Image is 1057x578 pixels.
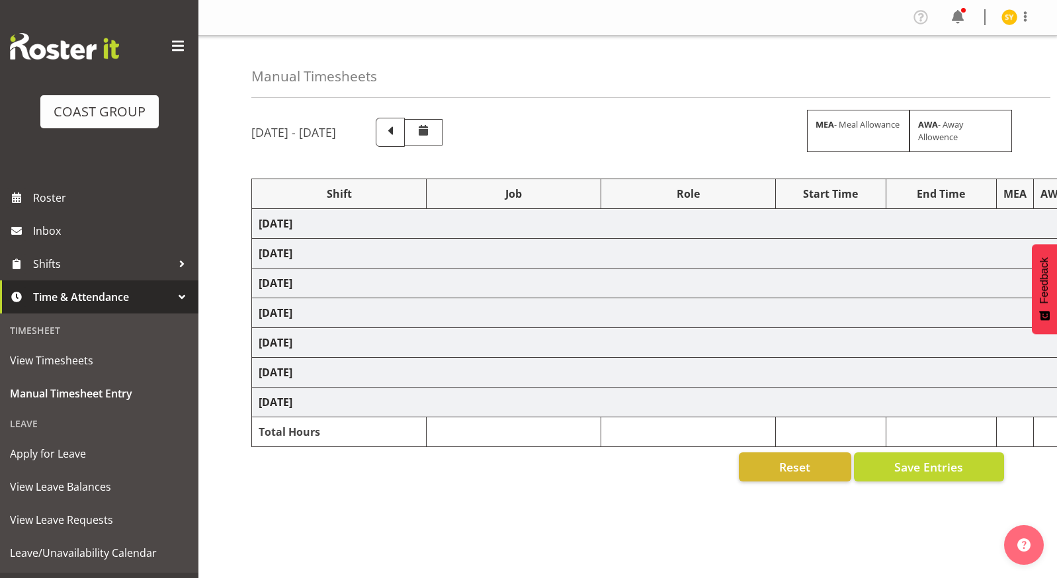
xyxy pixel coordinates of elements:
[1038,257,1050,304] span: Feedback
[10,33,119,60] img: Rosterit website logo
[779,458,810,475] span: Reset
[1032,244,1057,334] button: Feedback - Show survey
[259,186,419,202] div: Shift
[251,69,377,84] h4: Manual Timesheets
[893,186,990,202] div: End Time
[54,102,146,122] div: COAST GROUP
[608,186,769,202] div: Role
[1003,186,1027,202] div: MEA
[739,452,851,481] button: Reset
[816,118,834,130] strong: MEA
[3,470,195,503] a: View Leave Balances
[807,110,909,152] div: - Meal Allowance
[1017,538,1031,552] img: help-xxl-2.png
[854,452,1004,481] button: Save Entries
[10,351,189,370] span: View Timesheets
[3,536,195,569] a: Leave/Unavailability Calendar
[33,188,192,208] span: Roster
[10,477,189,497] span: View Leave Balances
[3,410,195,437] div: Leave
[1001,9,1017,25] img: seon-young-belding8911.jpg
[252,417,427,447] td: Total Hours
[33,287,172,307] span: Time & Attendance
[3,503,195,536] a: View Leave Requests
[10,543,189,563] span: Leave/Unavailability Calendar
[3,377,195,410] a: Manual Timesheet Entry
[782,186,879,202] div: Start Time
[10,510,189,530] span: View Leave Requests
[433,186,594,202] div: Job
[3,317,195,344] div: Timesheet
[909,110,1012,152] div: - Away Allowence
[33,221,192,241] span: Inbox
[3,437,195,470] a: Apply for Leave
[33,254,172,274] span: Shifts
[10,444,189,464] span: Apply for Leave
[3,344,195,377] a: View Timesheets
[894,458,963,475] span: Save Entries
[918,118,938,130] strong: AWA
[10,384,189,403] span: Manual Timesheet Entry
[251,125,336,140] h5: [DATE] - [DATE]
